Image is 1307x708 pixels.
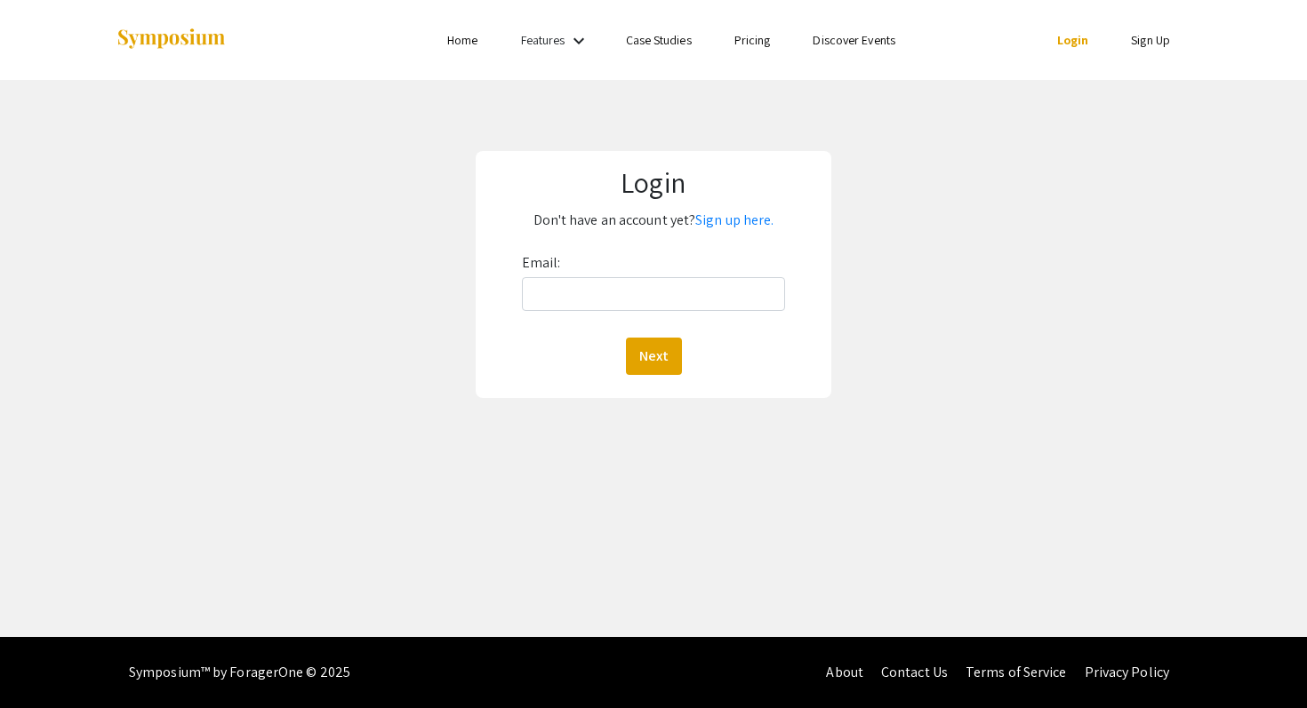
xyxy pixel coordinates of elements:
a: Sign Up [1131,32,1170,48]
a: Home [447,32,477,48]
button: Next [626,338,682,375]
a: Contact Us [881,663,948,681]
div: Symposium™ by ForagerOne © 2025 [129,637,350,708]
a: Sign up here. [695,211,774,229]
a: Discover Events [813,32,895,48]
a: Case Studies [626,32,692,48]
a: Privacy Policy [1085,663,1169,681]
mat-icon: Expand Features list [568,30,589,52]
a: Login [1057,32,1089,48]
p: Don't have an account yet? [489,206,819,235]
img: Symposium by ForagerOne [116,28,227,52]
h1: Login [489,165,819,199]
a: Features [521,32,565,48]
a: Pricing [734,32,771,48]
label: Email: [522,249,561,277]
a: About [826,663,863,681]
a: Terms of Service [966,663,1067,681]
